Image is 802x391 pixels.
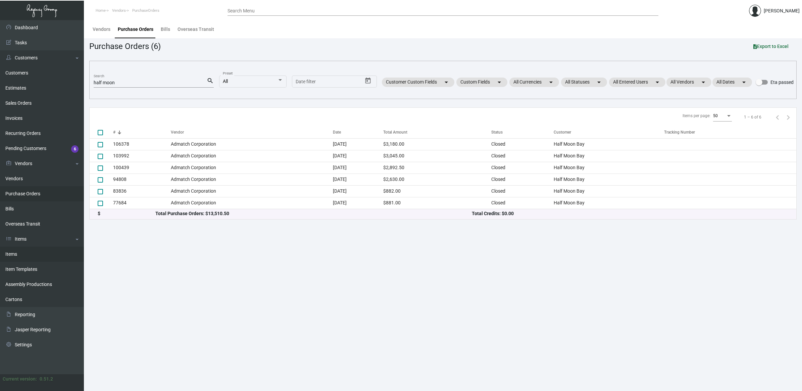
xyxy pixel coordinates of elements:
[554,129,664,135] div: Customer
[491,129,503,135] div: Status
[178,26,214,33] div: Overseas Transit
[223,79,228,84] span: All
[333,129,383,135] div: Date
[383,162,491,174] td: $2,892.50
[96,8,106,13] span: Home
[98,210,155,217] div: $
[554,197,664,209] td: Half Moon Bay
[333,185,383,197] td: [DATE]
[322,79,354,85] input: End date
[666,78,711,87] mat-chip: All Vendors
[712,78,752,87] mat-chip: All Dates
[113,129,115,135] div: #
[653,78,661,86] mat-icon: arrow_drop_down
[491,162,554,174] td: Closed
[491,150,554,162] td: Closed
[118,26,153,33] div: Purchase Orders
[383,129,491,135] div: Total Amount
[713,114,732,118] mat-select: Items per page:
[554,129,571,135] div: Customer
[171,174,333,185] td: Admatch Corporation
[333,197,383,209] td: [DATE]
[112,8,126,13] span: Vendors
[93,26,110,33] div: Vendors
[161,26,170,33] div: Bills
[713,113,718,118] span: 50
[383,150,491,162] td: $3,045.00
[547,78,555,86] mat-icon: arrow_drop_down
[683,113,710,119] div: Items per page:
[383,138,491,150] td: $3,180.00
[595,78,603,86] mat-icon: arrow_drop_down
[770,78,794,86] span: Eta passed
[382,78,454,87] mat-chip: Customer Custom Fields
[3,376,37,383] div: Current version:
[749,5,761,17] img: admin@bootstrapmaster.com
[363,76,373,86] button: Open calendar
[383,197,491,209] td: $881.00
[664,129,796,135] div: Tracking Number
[383,185,491,197] td: $882.00
[296,79,316,85] input: Start date
[509,78,559,87] mat-chip: All Currencies
[113,138,171,150] td: 106378
[383,129,407,135] div: Total Amount
[132,8,159,13] span: PurchaseOrders
[491,185,554,197] td: Closed
[333,138,383,150] td: [DATE]
[171,197,333,209] td: Admatch Corporation
[171,129,184,135] div: Vendor
[333,150,383,162] td: [DATE]
[491,174,554,185] td: Closed
[171,129,333,135] div: Vendor
[491,197,554,209] td: Closed
[333,162,383,174] td: [DATE]
[113,197,171,209] td: 77684
[699,78,707,86] mat-icon: arrow_drop_down
[744,114,761,120] div: 1 – 6 of 6
[740,78,748,86] mat-icon: arrow_drop_down
[383,174,491,185] td: $2,630.00
[491,129,554,135] div: Status
[554,162,664,174] td: Half Moon Bay
[495,78,503,86] mat-icon: arrow_drop_down
[89,40,161,52] div: Purchase Orders (6)
[748,40,794,52] button: Export to Excel
[171,185,333,197] td: Admatch Corporation
[554,185,664,197] td: Half Moon Bay
[40,376,53,383] div: 0.51.2
[113,185,171,197] td: 83836
[664,129,695,135] div: Tracking Number
[554,174,664,185] td: Half Moon Bay
[554,138,664,150] td: Half Moon Bay
[113,162,171,174] td: 100439
[609,78,665,87] mat-chip: All Entered Users
[472,210,788,217] div: Total Credits: $0.00
[561,78,607,87] mat-chip: All Statuses
[442,78,450,86] mat-icon: arrow_drop_down
[333,174,383,185] td: [DATE]
[171,138,333,150] td: Admatch Corporation
[113,150,171,162] td: 103992
[772,112,783,123] button: Previous page
[113,174,171,185] td: 94808
[333,129,341,135] div: Date
[753,44,789,49] span: Export to Excel
[764,7,800,14] div: [PERSON_NAME]
[491,138,554,150] td: Closed
[554,150,664,162] td: Half Moon Bay
[155,210,472,217] div: Total Purchase Orders: $13,510.50
[783,112,794,123] button: Next page
[207,77,214,85] mat-icon: search
[113,129,171,135] div: #
[171,150,333,162] td: Admatch Corporation
[456,78,507,87] mat-chip: Custom Fields
[171,162,333,174] td: Admatch Corporation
